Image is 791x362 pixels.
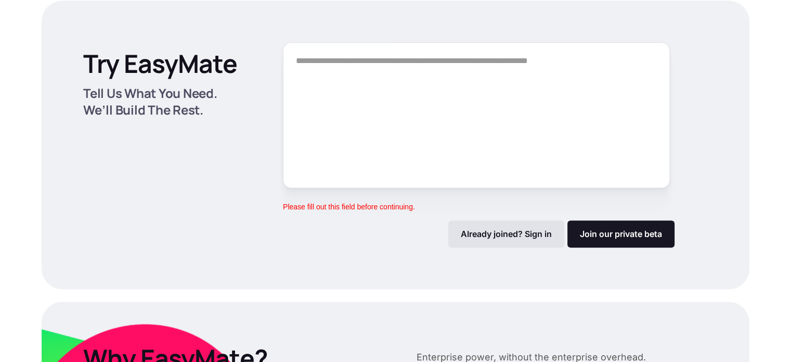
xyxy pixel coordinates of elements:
[283,202,415,212] div: Please fill out this field before continuing.
[283,42,675,247] form: Form
[83,48,237,79] p: Try EasyMate
[461,229,552,239] p: Already joined? Sign in
[83,85,249,118] p: Tell Us What You Need. We’ll Build The Rest.
[567,220,675,247] a: Join our private beta
[448,220,564,247] a: Already joined? Sign in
